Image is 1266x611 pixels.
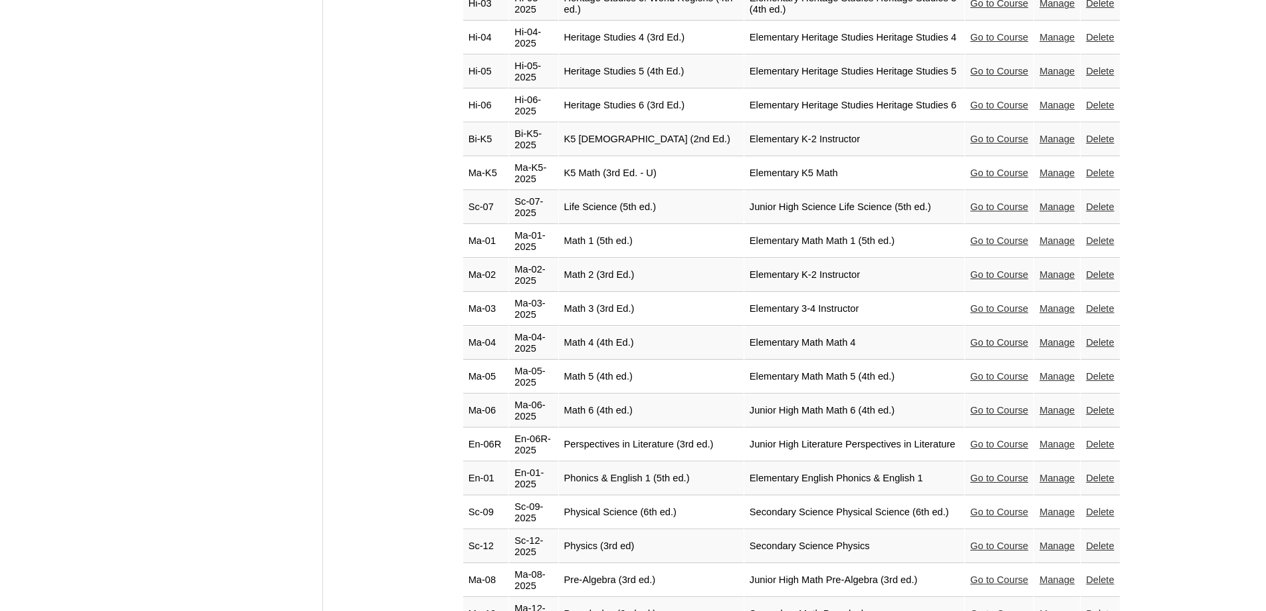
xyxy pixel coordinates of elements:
[509,55,558,88] td: Hi-05-2025
[1086,303,1114,314] a: Delete
[1039,439,1075,449] a: Manage
[744,394,964,428] td: Junior High Math Math 6 (4th ed.)
[559,123,744,156] td: K5 [DEMOGRAPHIC_DATA] (2nd Ed.)
[744,428,964,461] td: Junior High Literature Perspectives in Literature
[970,473,1028,483] a: Go to Course
[970,541,1028,551] a: Go to Course
[509,89,558,122] td: Hi-06-2025
[1086,574,1114,585] a: Delete
[463,55,509,88] td: Hi-05
[463,21,509,55] td: Hi-04
[1039,371,1075,382] a: Manage
[1086,235,1114,246] a: Delete
[744,89,964,122] td: Elementary Heritage Studies Heritage Studies 6
[559,55,744,88] td: Heritage Studies 5 (4th Ed.)
[463,89,509,122] td: Hi-06
[1086,439,1114,449] a: Delete
[509,225,558,258] td: Ma-01-2025
[744,157,964,190] td: Elementary K5 Math
[463,191,509,224] td: Sc-07
[559,157,744,190] td: K5 Math (3rd Ed. - U)
[559,496,744,529] td: Physical Science (6th ed.)
[1086,337,1114,348] a: Delete
[463,496,509,529] td: Sc-09
[744,360,964,394] td: Elementary Math Math 5 (4th ed.)
[559,530,744,563] td: Physics (3rd ed)
[744,496,964,529] td: Secondary Science Physical Science (6th ed.)
[1039,337,1075,348] a: Manage
[970,574,1028,585] a: Go to Course
[463,394,509,428] td: Ma-06
[1086,269,1114,280] a: Delete
[970,337,1028,348] a: Go to Course
[509,394,558,428] td: Ma-06-2025
[559,394,744,428] td: Math 6 (4th ed.)
[1086,405,1114,416] a: Delete
[1039,405,1075,416] a: Manage
[559,259,744,292] td: Math 2 (3rd Ed.)
[509,496,558,529] td: Sc-09-2025
[463,293,509,326] td: Ma-03
[463,428,509,461] td: En-06R
[1039,134,1075,144] a: Manage
[744,462,964,495] td: Elementary English Phonics & English 1
[509,326,558,360] td: Ma-04-2025
[970,405,1028,416] a: Go to Course
[463,123,509,156] td: Bi-K5
[509,21,558,55] td: Hi-04-2025
[1086,507,1114,517] a: Delete
[744,326,964,360] td: Elementary Math Math 4
[1086,371,1114,382] a: Delete
[970,201,1028,212] a: Go to Course
[509,293,558,326] td: Ma-03-2025
[970,235,1028,246] a: Go to Course
[509,462,558,495] td: En-01-2025
[1039,201,1075,212] a: Manage
[463,259,509,292] td: Ma-02
[559,326,744,360] td: Math 4 (4th Ed.)
[1086,100,1114,110] a: Delete
[559,89,744,122] td: Heritage Studies 6 (3rd Ed.)
[1039,473,1075,483] a: Manage
[970,439,1028,449] a: Go to Course
[1086,201,1114,212] a: Delete
[970,371,1028,382] a: Go to Course
[1039,100,1075,110] a: Manage
[463,564,509,597] td: Ma-08
[1039,66,1075,76] a: Manage
[559,564,744,597] td: Pre-Algebra (3rd ed.)
[463,225,509,258] td: Ma-01
[509,123,558,156] td: Bi-K5-2025
[1086,134,1114,144] a: Delete
[1086,32,1114,43] a: Delete
[559,428,744,461] td: Perspectives in Literature (3rd ed.)
[559,21,744,55] td: Heritage Studies 4 (3rd Ed.)
[1086,66,1114,76] a: Delete
[559,225,744,258] td: Math 1 (5th ed.)
[509,428,558,461] td: En-06R-2025
[744,293,964,326] td: Elementary 3-4 Instructor
[1086,168,1114,178] a: Delete
[1086,541,1114,551] a: Delete
[1086,473,1114,483] a: Delete
[744,123,964,156] td: Elementary K-2 Instructor
[1039,269,1075,280] a: Manage
[559,191,744,224] td: Life Science (5th ed.)
[509,157,558,190] td: Ma-K5-2025
[1039,303,1075,314] a: Manage
[559,360,744,394] td: Math 5 (4th ed.)
[509,360,558,394] td: Ma-05-2025
[970,168,1028,178] a: Go to Course
[744,21,964,55] td: Elementary Heritage Studies Heritage Studies 4
[559,293,744,326] td: Math 3 (3rd Ed.)
[744,259,964,292] td: Elementary K-2 Instructor
[463,462,509,495] td: En-01
[509,530,558,563] td: Sc-12-2025
[970,134,1028,144] a: Go to Course
[744,55,964,88] td: Elementary Heritage Studies Heritage Studies 5
[1039,32,1075,43] a: Manage
[463,157,509,190] td: Ma-K5
[744,530,964,563] td: Secondary Science Physics
[1039,235,1075,246] a: Manage
[559,462,744,495] td: Phonics & English 1 (5th ed.)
